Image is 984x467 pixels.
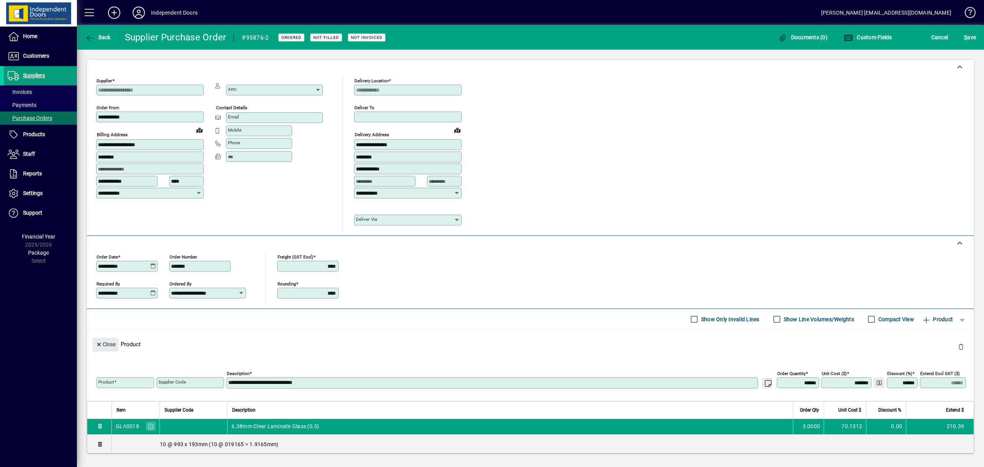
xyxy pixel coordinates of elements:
div: #95876-2 [242,32,269,44]
span: Supplier Code [165,406,193,414]
span: Not Invoiced [351,35,382,40]
a: Invoices [4,85,77,98]
a: Home [4,27,77,46]
a: Customers [4,47,77,66]
span: Documents (0) [778,34,828,40]
a: Payments [4,98,77,112]
span: Payments [8,102,37,108]
span: Financial Year [22,233,55,240]
span: Custom Fields [844,34,892,40]
div: Independent Doors [151,7,198,19]
a: Support [4,203,77,223]
span: Order Qty [800,406,819,414]
mat-label: Freight (GST excl) [278,254,313,259]
a: View on map [193,124,206,136]
span: ave [964,31,976,43]
mat-label: Email [228,114,239,120]
div: 10 @ 993 x 193mm (10 @ 019165 = 1.9165mm) [112,434,974,454]
mat-label: Unit Cost ($) [822,370,847,376]
a: Settings [4,184,77,203]
div: [PERSON_NAME] [EMAIL_ADDRESS][DOMAIN_NAME] [821,7,951,19]
mat-label: Deliver To [354,105,374,110]
mat-label: Discount (%) [887,370,912,376]
td: 0.00 [866,419,906,434]
a: Knowledge Base [959,2,974,27]
mat-label: Attn [228,87,236,92]
span: 6.38mm Clear Laminate Glass (0.3) [231,422,319,430]
button: Back [83,30,113,44]
span: Purchase Orders [8,115,52,121]
mat-label: Order number [170,254,197,259]
a: Staff [4,145,77,164]
mat-label: Deliver via [356,217,377,222]
mat-label: Description [227,370,249,376]
div: Supplier Purchase Order [125,31,226,43]
button: Custom Fields [842,30,894,44]
label: Compact View [877,315,914,323]
button: Close [93,338,119,352]
span: Close [96,338,116,351]
app-page-header-button: Delete [952,343,970,350]
mat-label: Ordered by [170,281,191,286]
span: Product [922,313,953,325]
span: Products [23,131,45,137]
span: Suppliers [23,72,45,78]
span: Ordered [281,35,301,40]
button: Product [918,312,957,326]
button: Save [962,30,978,44]
button: Profile [126,6,151,20]
span: S [964,34,967,40]
button: Documents (0) [776,30,829,44]
label: Show Line Volumes/Weights [782,315,854,323]
mat-label: Mobile [228,127,241,133]
span: Home [23,33,37,39]
span: Customers [23,53,49,59]
div: Product [87,330,974,358]
span: Package [28,250,49,256]
button: Add [102,6,126,20]
app-page-header-button: Close [91,340,121,347]
span: Settings [23,190,43,196]
span: Staff [23,151,35,157]
mat-label: Delivery Location [354,78,389,83]
span: Back [85,34,111,40]
span: Item [116,406,126,414]
mat-label: Order date [96,254,118,259]
mat-label: Rounding [278,281,296,286]
td: 210.39 [906,419,974,434]
span: Cancel [931,31,948,43]
mat-label: Order Quantity [777,370,806,376]
span: Not Filled [313,35,339,40]
mat-label: Extend excl GST ($) [920,370,960,376]
div: GLASS18 [116,422,139,430]
span: Description [232,406,256,414]
mat-label: Supplier [96,78,112,83]
label: Show Only Invalid Lines [700,315,760,323]
span: Invoices [8,89,32,95]
span: Support [23,210,42,216]
mat-label: Supplier Code [158,379,186,385]
a: Reports [4,164,77,183]
a: Purchase Orders [4,112,77,125]
span: Unit Cost $ [838,406,861,414]
td: 3.0000 [793,419,824,434]
td: 70.1312 [824,419,866,434]
button: Change Price Levels [874,377,884,388]
app-page-header-button: Back [77,30,119,44]
a: Products [4,125,77,144]
mat-label: Required by [96,281,120,286]
button: Cancel [929,30,950,44]
span: Reports [23,170,42,177]
mat-label: Order from [96,105,119,110]
mat-label: Product [98,379,114,385]
a: View on map [451,124,464,136]
mat-label: Phone [228,140,240,145]
span: Extend $ [946,406,964,414]
button: Delete [952,338,970,356]
span: Discount % [878,406,901,414]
